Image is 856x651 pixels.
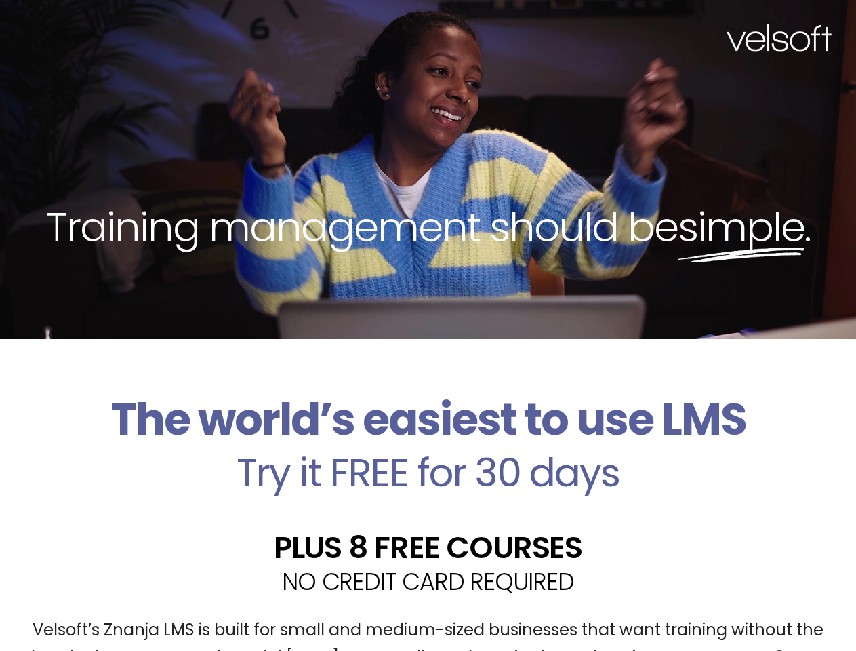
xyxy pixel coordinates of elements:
span: simple [678,199,804,256]
h2: Try it FREE for 30 days [10,453,846,492]
h2: Training management should be . [24,201,832,254]
h2: PLUS 8 FREE COURSES [10,532,846,563]
h2: NO CREDIT CARD REQUIRED [10,570,846,593]
h2: The world’s easiest to use LMS [10,393,846,446]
